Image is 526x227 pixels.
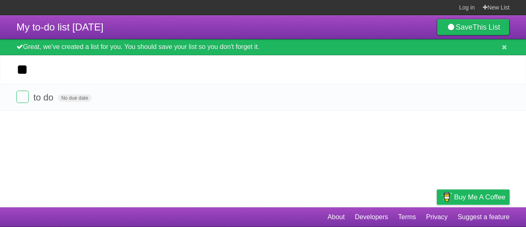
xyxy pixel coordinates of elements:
[437,19,510,35] a: SaveThis List
[458,209,510,225] a: Suggest a feature
[355,209,388,225] a: Developers
[426,209,448,225] a: Privacy
[454,190,505,204] span: Buy me a coffee
[398,209,416,225] a: Terms
[437,190,510,205] a: Buy me a coffee
[16,91,29,103] label: Done
[473,23,500,31] b: This List
[441,190,452,204] img: Buy me a coffee
[58,94,91,102] span: No due date
[33,92,55,103] span: to do
[328,209,345,225] a: About
[16,21,104,33] span: My to-do list [DATE]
